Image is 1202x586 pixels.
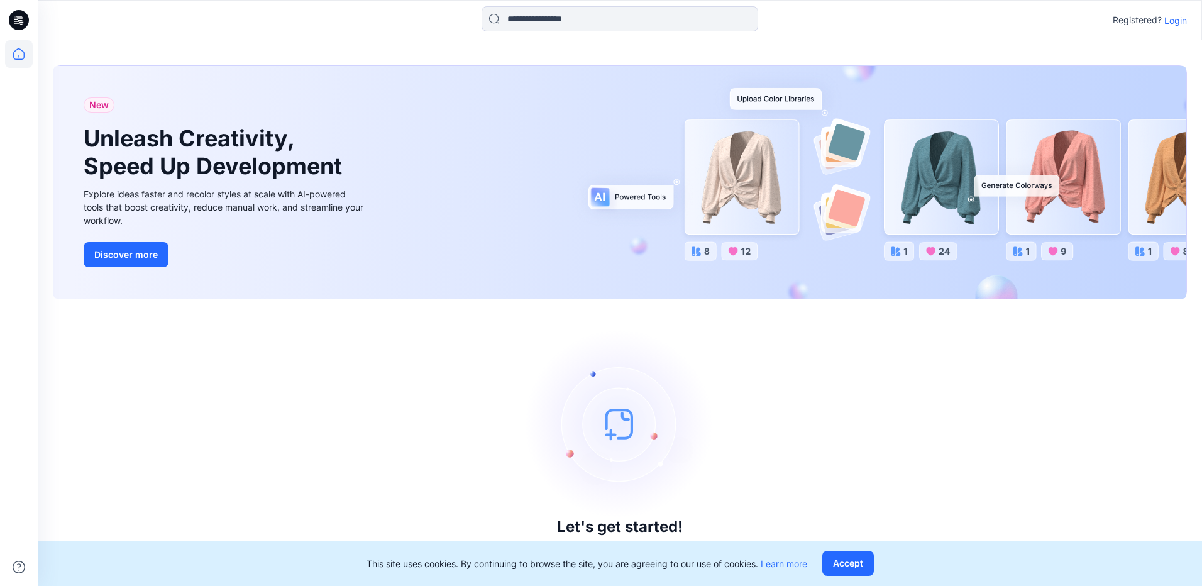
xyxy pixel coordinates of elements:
a: Discover more [84,242,367,267]
p: This site uses cookies. By continuing to browse the site, you are agreeing to our use of cookies. [367,557,807,570]
button: Discover more [84,242,168,267]
h1: Unleash Creativity, Speed Up Development [84,125,348,179]
p: Login [1164,14,1187,27]
div: Explore ideas faster and recolor styles at scale with AI-powered tools that boost creativity, red... [84,187,367,227]
button: Accept [822,551,874,576]
p: Registered? [1113,13,1162,28]
img: empty-state-image.svg [526,329,714,518]
h3: Let's get started! [557,518,683,536]
span: New [89,97,109,113]
a: Learn more [761,558,807,569]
